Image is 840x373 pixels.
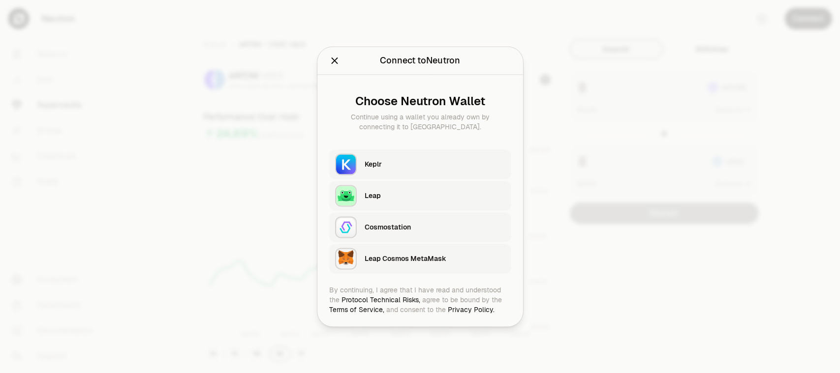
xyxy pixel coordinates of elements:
div: Continue using a wallet you already own by connecting it to [GEOGRAPHIC_DATA]. [337,112,503,132]
div: Connect to Neutron [380,54,460,67]
a: Privacy Policy. [448,305,495,314]
div: Leap Cosmos MetaMask [365,254,505,263]
button: Close [329,54,340,67]
img: Keplr [335,153,357,175]
button: LeapLeap [329,181,511,210]
button: KeplrKeplr [329,149,511,179]
a: Terms of Service, [329,305,384,314]
img: Leap Cosmos MetaMask [335,248,357,269]
button: Leap Cosmos MetaMaskLeap Cosmos MetaMask [329,244,511,273]
div: Cosmostation [365,222,505,232]
img: Cosmostation [335,216,357,238]
img: Leap [335,185,357,206]
div: By continuing, I agree that I have read and understood the agree to be bound by the and consent t... [329,285,511,315]
a: Protocol Technical Risks, [342,295,420,304]
div: Keplr [365,159,505,169]
button: CosmostationCosmostation [329,212,511,242]
div: Leap [365,191,505,201]
div: Choose Neutron Wallet [337,94,503,108]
